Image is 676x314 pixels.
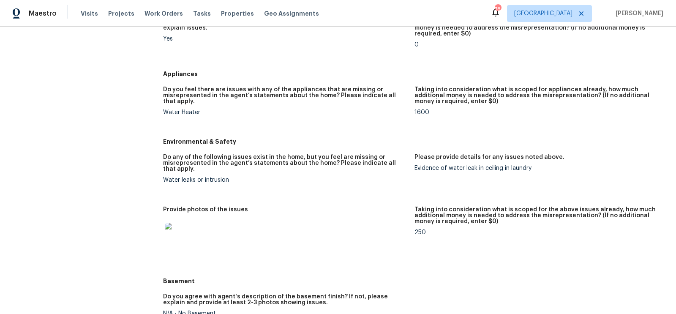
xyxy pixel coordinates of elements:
div: Water leaks or intrusion [163,177,408,183]
div: 0 [414,42,659,48]
h5: Environmental & Safety [163,137,666,146]
div: Evidence of water leak in ceiling in laundry [414,165,659,171]
span: [PERSON_NAME] [612,9,663,18]
h5: Please provide details for any issues noted above. [414,154,564,160]
span: [GEOGRAPHIC_DATA] [514,9,572,18]
span: Maestro [29,9,57,18]
div: 78 [495,5,501,14]
h5: Do you feel there are issues with any of the appliances that are missing or misrepresented in the... [163,87,408,104]
h5: Do any of the following issues exist in the home, but you feel are missing or misrepresented in t... [163,154,408,172]
span: Visits [81,9,98,18]
h5: Appliances [163,70,666,78]
span: Properties [221,9,254,18]
span: Work Orders [144,9,183,18]
span: Geo Assignments [264,9,319,18]
div: Yes [163,36,408,42]
div: 1600 [414,109,659,115]
span: Projects [108,9,134,18]
div: 250 [414,229,659,235]
h5: Do you agree with agent's description of the basement finish? If not, please explain and provide ... [163,294,408,306]
h5: Provide photos of the issues [163,207,248,213]
div: Water Heater [163,109,408,115]
h5: Basement [163,277,666,285]
h5: Taking into consideration what is scoped for odor already, how much additional money is needed to... [414,19,659,37]
h5: Taking into consideration what is scoped for the above issues already, how much additional money ... [414,207,659,224]
h5: Taking into consideration what is scoped for appliances already, how much additional money is nee... [414,87,659,104]
span: Tasks [193,11,211,16]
